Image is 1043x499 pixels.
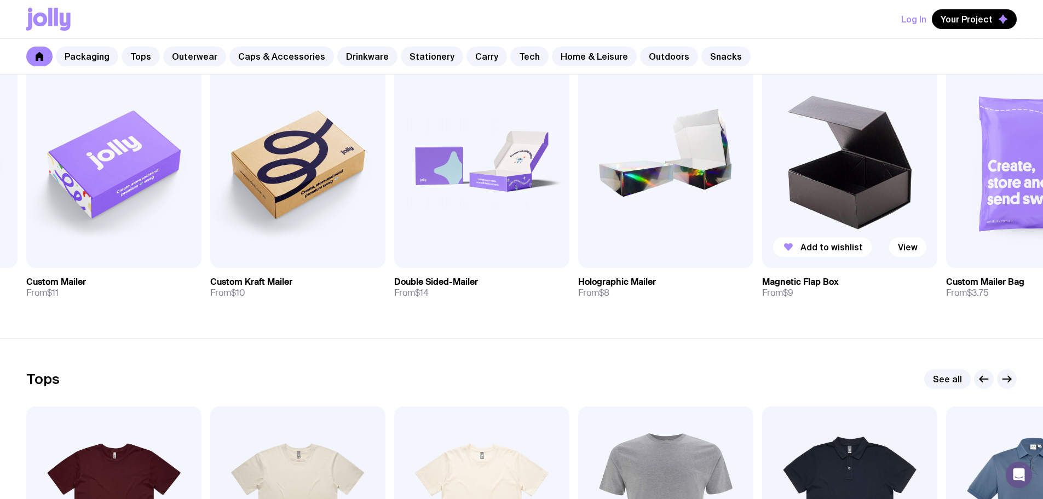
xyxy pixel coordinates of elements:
[941,14,993,25] span: Your Project
[946,277,1024,288] h3: Custom Mailer Bag
[231,287,245,299] span: $10
[47,287,59,299] span: $11
[56,47,118,66] a: Packaging
[946,288,989,299] span: From
[599,287,609,299] span: $8
[924,369,971,389] a: See all
[1006,462,1032,488] div: Open Intercom Messenger
[578,277,656,288] h3: Holographic Mailer
[394,288,429,299] span: From
[415,287,429,299] span: $14
[762,288,793,299] span: From
[229,47,334,66] a: Caps & Accessories
[163,47,226,66] a: Outerwear
[394,268,569,307] a: Double Sided-MailerFrom$14
[889,237,926,257] a: View
[210,277,292,288] h3: Custom Kraft Mailer
[762,277,839,288] h3: Magnetic Flap Box
[210,288,245,299] span: From
[26,371,60,387] h2: Tops
[578,268,753,307] a: Holographic MailerFrom$8
[773,237,872,257] button: Add to wishlist
[800,242,863,253] span: Add to wishlist
[552,47,637,66] a: Home & Leisure
[26,277,86,288] h3: Custom Mailer
[932,9,1017,29] button: Your Project
[394,277,478,288] h3: Double Sided-Mailer
[210,268,385,307] a: Custom Kraft MailerFrom$10
[337,47,397,66] a: Drinkware
[967,287,989,299] span: $3.75
[26,268,201,307] a: Custom MailerFrom$11
[578,288,609,299] span: From
[762,268,937,307] a: Magnetic Flap BoxFrom$9
[901,9,926,29] button: Log In
[401,47,463,66] a: Stationery
[122,47,160,66] a: Tops
[783,287,793,299] span: $9
[701,47,751,66] a: Snacks
[466,47,507,66] a: Carry
[510,47,549,66] a: Tech
[640,47,698,66] a: Outdoors
[26,288,59,299] span: From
